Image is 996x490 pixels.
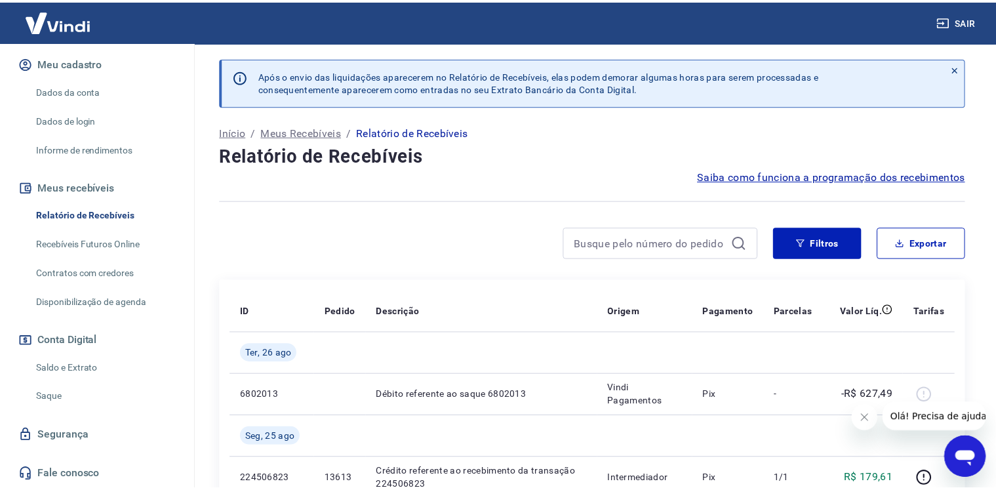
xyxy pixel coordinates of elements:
p: Pagamento [710,305,761,318]
img: Vindi [16,1,101,41]
a: Dados da conta [31,77,180,104]
p: ID [243,305,252,318]
p: Pedido [328,305,359,318]
p: 13613 [328,473,359,486]
p: Parcelas [782,305,821,318]
a: Saque [31,384,180,411]
p: 1/1 [782,473,821,486]
a: Segurança [16,422,180,451]
p: Pix [710,473,761,486]
p: 224506823 [243,473,307,486]
p: R$ 179,61 [854,472,903,487]
button: Meu cadastro [16,49,180,77]
p: -R$ 627,49 [850,388,902,403]
p: Vindi Pagamentos [614,382,690,409]
span: Seg, 25 ago [248,431,298,444]
p: Relatório de Recebíveis [360,125,473,140]
button: Exportar [886,228,976,259]
a: Informe de rendimentos [31,136,180,163]
p: Pix [710,389,761,402]
button: Sair [944,9,991,33]
button: Filtros [782,228,871,259]
p: - [782,389,821,402]
a: Início [222,125,248,140]
h4: Relatório de Recebíveis [222,143,976,169]
p: / [253,125,258,140]
p: 6802013 [243,389,307,402]
p: Tarifas [923,305,955,318]
a: Dados de login [31,107,180,134]
p: Débito referente ao saque 6802013 [380,389,593,402]
a: Disponibilização de agenda [31,289,180,316]
a: Saldo e Extrato [31,356,180,382]
p: Descrição [380,305,424,318]
a: Contratos com credores [31,260,180,287]
button: Meus recebíveis [16,173,180,202]
p: / [350,125,355,140]
span: Olá! Precisa de ajuda? [8,9,110,20]
p: Valor Líq. [849,305,892,318]
a: Fale conosco [16,461,180,490]
a: Meus Recebíveis [264,125,345,140]
iframe: Fechar mensagem [861,406,887,432]
p: Intermediador [614,473,690,486]
p: Origem [614,305,647,318]
a: Recebíveis Futuros Online [31,231,180,258]
a: Relatório de Recebíveis [31,202,180,229]
input: Busque pelo número do pedido [580,234,734,253]
span: Ter, 26 ago [248,347,294,360]
button: Conta Digital [16,327,180,356]
p: Após o envio das liquidações aparecerem no Relatório de Recebíveis, elas podem demorar algumas ho... [261,69,827,95]
a: Saiba como funciona a programação dos recebimentos [705,169,976,185]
